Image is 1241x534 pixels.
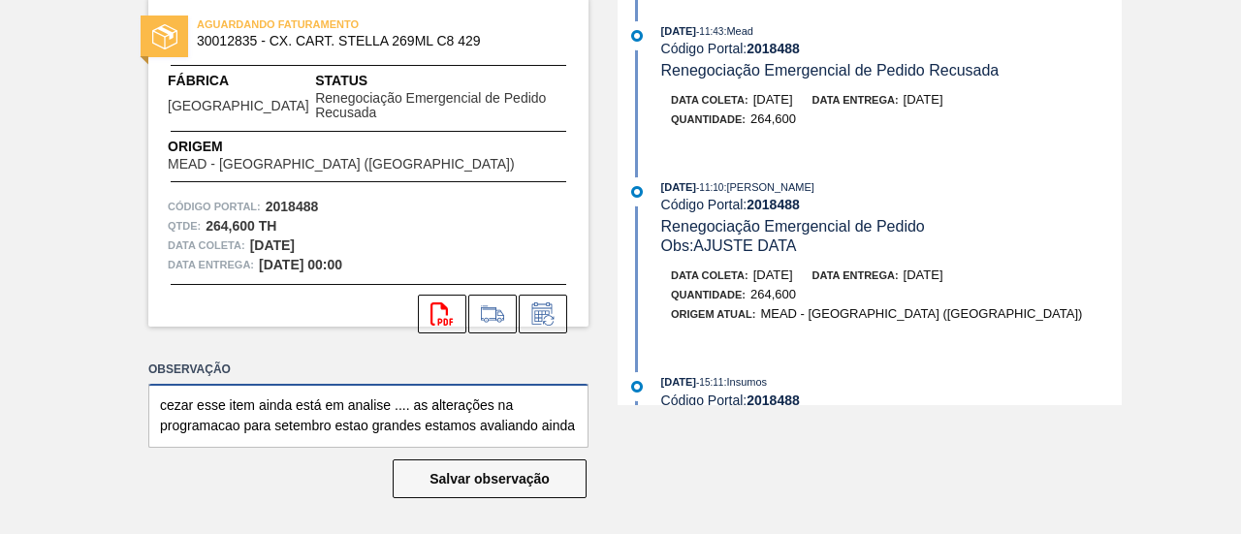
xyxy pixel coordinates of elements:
span: Renegociação Emergencial de Pedido [661,218,925,235]
span: 264,600 [750,287,796,301]
span: [DATE] [661,25,696,37]
textarea: cezar esse item ainda está em analise .... as alterações na programacao para setembro estao grand... [148,384,589,448]
div: Código Portal: [661,197,1122,212]
img: atual [631,30,643,42]
strong: 264,600 TH [206,218,276,234]
span: - 11:43 [696,26,723,37]
span: Data entrega: [812,94,899,106]
span: Status [315,71,569,91]
span: AGUARDANDO FATURAMENTO [197,15,468,34]
img: atual [631,186,643,198]
div: Código Portal: [661,393,1122,408]
span: - 11:10 [696,182,723,193]
button: Salvar observação [393,459,587,498]
label: Observação [148,356,589,384]
span: Qtde : [168,216,201,236]
span: Data coleta: [671,94,748,106]
strong: 2018488 [747,197,800,212]
strong: 2018488 [266,199,319,214]
span: Data entrega: [812,269,899,281]
span: - 15:11 [696,377,723,388]
span: [DATE] [661,376,696,388]
span: Fábrica [168,71,315,91]
span: : Insumos [723,376,767,388]
span: Obs: AJUSTE DATA [661,237,797,254]
span: Código Portal: [168,197,261,216]
div: Código Portal: [661,41,1122,56]
span: [DATE] [753,92,793,107]
span: Quantidade : [671,289,746,300]
span: Data coleta: [671,269,748,281]
span: Renegociação Emergencial de Pedido Recusada [315,91,569,121]
div: Informar alteração no pedido [519,295,567,333]
img: status [152,24,177,49]
span: Data entrega: [168,255,254,274]
span: [DATE] [904,267,943,282]
strong: [DATE] 00:00 [259,257,342,272]
img: atual [631,381,643,393]
span: 264,600 [750,111,796,126]
span: Data coleta: [168,236,245,255]
strong: 2018488 [747,393,800,408]
span: : [PERSON_NAME] [723,181,814,193]
span: [DATE] [904,92,943,107]
span: 30012835 - CX. CART. STELLA 269ML C8 429 [197,34,549,48]
span: : Mead [723,25,753,37]
span: MEAD - [GEOGRAPHIC_DATA] ([GEOGRAPHIC_DATA]) [760,306,1082,321]
span: Origem [168,137,569,157]
span: Origem Atual: [671,308,755,320]
strong: [DATE] [250,237,295,253]
span: MEAD - [GEOGRAPHIC_DATA] ([GEOGRAPHIC_DATA]) [168,157,515,172]
div: Abrir arquivo PDF [418,295,466,333]
span: [DATE] [661,181,696,193]
div: Ir para Composição de Carga [468,295,517,333]
strong: 2018488 [747,41,800,56]
span: Quantidade : [671,113,746,125]
span: [DATE] [753,267,793,282]
span: [GEOGRAPHIC_DATA] [168,99,309,113]
span: Renegociação Emergencial de Pedido Recusada [661,62,1000,79]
